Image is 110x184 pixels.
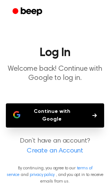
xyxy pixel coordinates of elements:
[6,65,104,83] p: Welcome back! Continue with Google to log in.
[6,47,104,59] h1: Log In
[30,173,55,177] a: privacy policy
[6,136,104,156] p: Don’t have an account?
[6,103,104,128] button: Continue with Google
[7,5,49,19] a: Beep
[7,146,103,156] a: Create an Account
